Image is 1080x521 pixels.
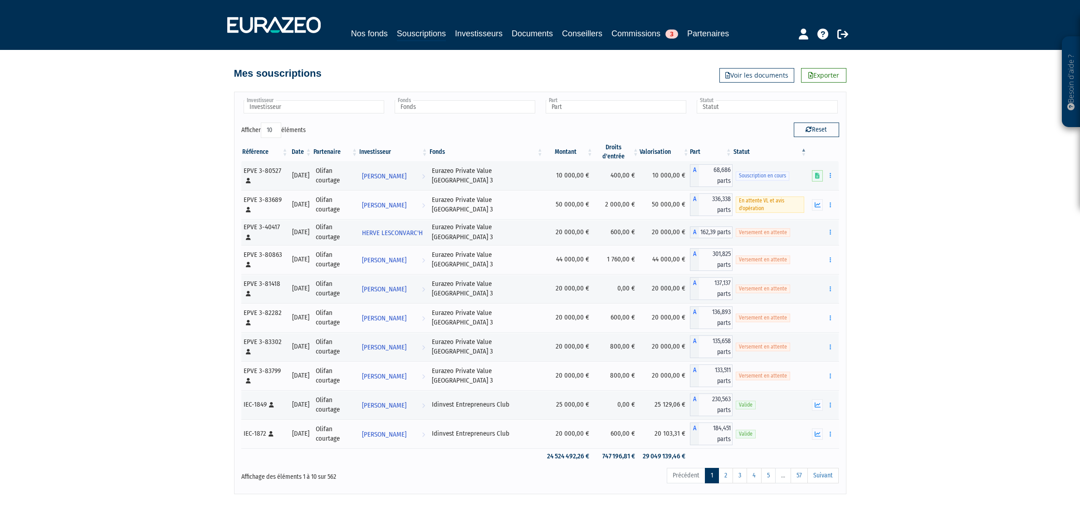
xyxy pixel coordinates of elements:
[244,337,286,357] div: EPVE 3-83302
[594,419,640,448] td: 600,00 €
[699,423,733,445] span: 184,451 parts
[594,245,640,274] td: 1 760,00 €
[422,281,425,298] i: Voir l'investisseur
[244,400,286,409] div: IEC-1849
[690,164,733,187] div: A - Eurazeo Private Value Europe 3
[397,27,446,41] a: Souscriptions
[801,68,846,83] a: Exporter
[562,27,602,40] a: Conseillers
[432,279,541,299] div: Eurazeo Private Value [GEOGRAPHIC_DATA] 3
[244,195,286,215] div: EPVE 3-83689
[719,68,794,83] a: Voir les documents
[544,303,594,332] td: 20 000,00 €
[432,337,541,357] div: Eurazeo Private Value [GEOGRAPHIC_DATA] 3
[246,178,251,183] i: [Français] Personne physique
[292,371,309,380] div: [DATE]
[594,390,640,419] td: 0,00 €
[289,143,313,161] th: Date: activer pour trier la colonne par ordre croissant
[422,252,425,269] i: Voir l'investisseur
[362,225,423,241] span: HERVE LESCONVARC'H
[699,226,733,238] span: 162,39 parts
[747,468,762,483] a: 4
[422,241,425,258] i: Voir l'investisseur
[690,277,733,300] div: A - Eurazeo Private Value Europe 3
[690,143,733,161] th: Part: activer pour trier la colonne par ordre croissant
[432,366,541,386] div: Eurazeo Private Value [GEOGRAPHIC_DATA] 3
[358,251,428,269] a: [PERSON_NAME]
[358,425,428,443] a: [PERSON_NAME]
[362,197,406,214] span: [PERSON_NAME]
[699,277,733,300] span: 137,137 parts
[246,291,251,296] i: [Français] Personne physique
[432,308,541,328] div: Eurazeo Private Value [GEOGRAPHIC_DATA] 3
[544,361,594,390] td: 20 000,00 €
[640,419,690,448] td: 20 103,31 €
[358,223,428,241] a: HERVE LESCONVARC'H
[429,143,544,161] th: Fonds: activer pour trier la colonne par ordre croissant
[362,397,406,414] span: [PERSON_NAME]
[736,314,790,322] span: Versement en attente
[690,306,699,329] span: A
[244,279,286,299] div: EPVE 3-81418
[244,166,286,186] div: EPVE 3-80527
[736,401,756,409] span: Valide
[246,349,251,354] i: [Français] Personne physique
[362,368,406,385] span: [PERSON_NAME]
[432,400,541,409] div: Idinvest Entrepreneurs Club
[512,27,553,40] a: Documents
[292,227,309,237] div: [DATE]
[690,226,699,238] span: A
[690,364,733,387] div: A - Eurazeo Private Value Europe 3
[690,423,699,445] span: A
[227,17,321,33] img: 1732889491-logotype_eurazeo_blanc_rvb.png
[718,468,733,483] a: 2
[432,222,541,242] div: Eurazeo Private Value [GEOGRAPHIC_DATA] 3
[313,274,359,303] td: Olifan courtage
[699,306,733,329] span: 136,893 parts
[594,161,640,190] td: 400,00 €
[313,190,359,219] td: Olifan courtage
[705,468,719,483] a: 1
[358,396,428,414] a: [PERSON_NAME]
[241,123,306,138] label: Afficher éléments
[807,468,839,483] a: Suivant
[640,143,690,161] th: Valorisation: activer pour trier la colonne par ordre croissant
[292,342,309,351] div: [DATE]
[422,339,425,356] i: Voir l'investisseur
[422,397,425,414] i: Voir l'investisseur
[362,426,406,443] span: [PERSON_NAME]
[292,255,309,264] div: [DATE]
[313,219,359,245] td: Olifan courtage
[690,364,699,387] span: A
[544,390,594,419] td: 25 000,00 €
[690,306,733,329] div: A - Eurazeo Private Value Europe 3
[761,468,776,483] a: 5
[244,429,286,438] div: IEC-1872
[422,197,425,214] i: Voir l'investisseur
[269,431,274,437] i: [Français] Personne physique
[432,166,541,186] div: Eurazeo Private Value [GEOGRAPHIC_DATA] 3
[640,361,690,390] td: 20 000,00 €
[1066,41,1076,123] p: Besoin d'aide ?
[544,143,594,161] th: Montant: activer pour trier la colonne par ordre croissant
[544,190,594,219] td: 50 000,00 €
[544,274,594,303] td: 20 000,00 €
[699,335,733,358] span: 135,658 parts
[544,448,594,464] td: 24 524 492,26 €
[358,196,428,214] a: [PERSON_NAME]
[736,172,789,180] span: Souscription en cours
[432,429,541,438] div: Idinvest Entrepreneurs Club
[594,143,640,161] th: Droits d'entrée: activer pour trier la colonne par ordre croissant
[244,366,286,386] div: EPVE 3-83799
[362,281,406,298] span: [PERSON_NAME]
[362,339,406,356] span: [PERSON_NAME]
[246,378,251,383] i: [Français] Personne physique
[313,390,359,419] td: Olifan courtage
[351,27,388,40] a: Nos fonds
[358,167,428,185] a: [PERSON_NAME]
[244,308,286,328] div: EPVE 3-82282
[362,168,406,185] span: [PERSON_NAME]
[241,143,289,161] th: Référence : activer pour trier la colonne par ordre croissant
[313,161,359,190] td: Olifan courtage
[422,310,425,327] i: Voir l'investisseur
